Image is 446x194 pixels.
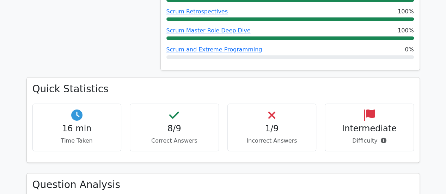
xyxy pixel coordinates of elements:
h4: 16 min [38,124,116,134]
p: Time Taken [38,137,116,145]
h3: Question Analysis [32,179,414,191]
p: Incorrect Answers [233,137,311,145]
span: 100% [398,26,414,35]
h4: 1/9 [233,124,311,134]
a: Scrum and Extreme Programming [166,46,262,53]
h3: Quick Statistics [32,83,414,95]
a: Scrum Retrospectives [166,8,228,15]
a: Scrum Master Role Deep Dive [166,27,251,34]
h4: Intermediate [331,124,408,134]
p: Difficulty [331,137,408,145]
h4: 8/9 [136,124,213,134]
span: 100% [398,7,414,16]
span: 0% [405,45,414,54]
p: Correct Answers [136,137,213,145]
